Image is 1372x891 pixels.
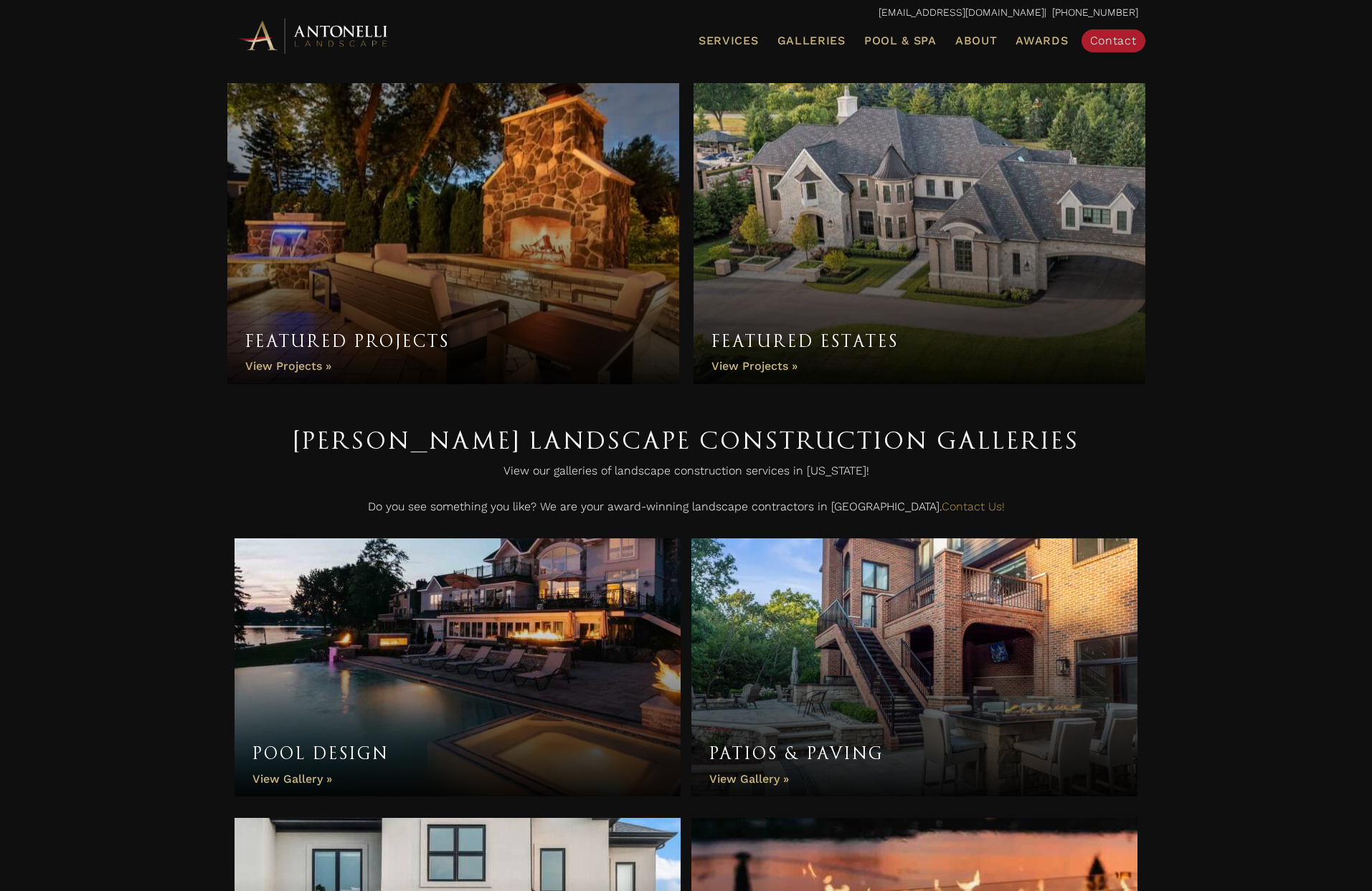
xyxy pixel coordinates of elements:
a: Awards [1010,32,1074,50]
img: Antonelli Horizontal Logo [235,16,392,55]
a: Pool & Spa [858,32,942,50]
span: Pool & Spa [864,34,937,47]
p: View our galleries of landscape construction services in [US_STATE]! [235,460,1138,489]
span: Awards [1016,34,1068,47]
span: About [955,35,998,47]
span: Galleries [777,34,846,47]
span: Services [699,35,759,47]
a: Contact [1082,29,1145,52]
a: Services [693,32,765,50]
span: Contact [1090,34,1137,47]
a: Contact Us! [942,500,1005,513]
p: | [PHONE_NUMBER] [235,4,1138,22]
a: About [950,32,1003,50]
p: Do you see something you like? We are your award-winning landscape contractors in [GEOGRAPHIC_DATA]. [235,496,1138,525]
h1: [PERSON_NAME] Landscape Construction Galleries [235,420,1138,460]
a: Galleries [772,32,851,50]
a: [EMAIL_ADDRESS][DOMAIN_NAME] [879,6,1044,18]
